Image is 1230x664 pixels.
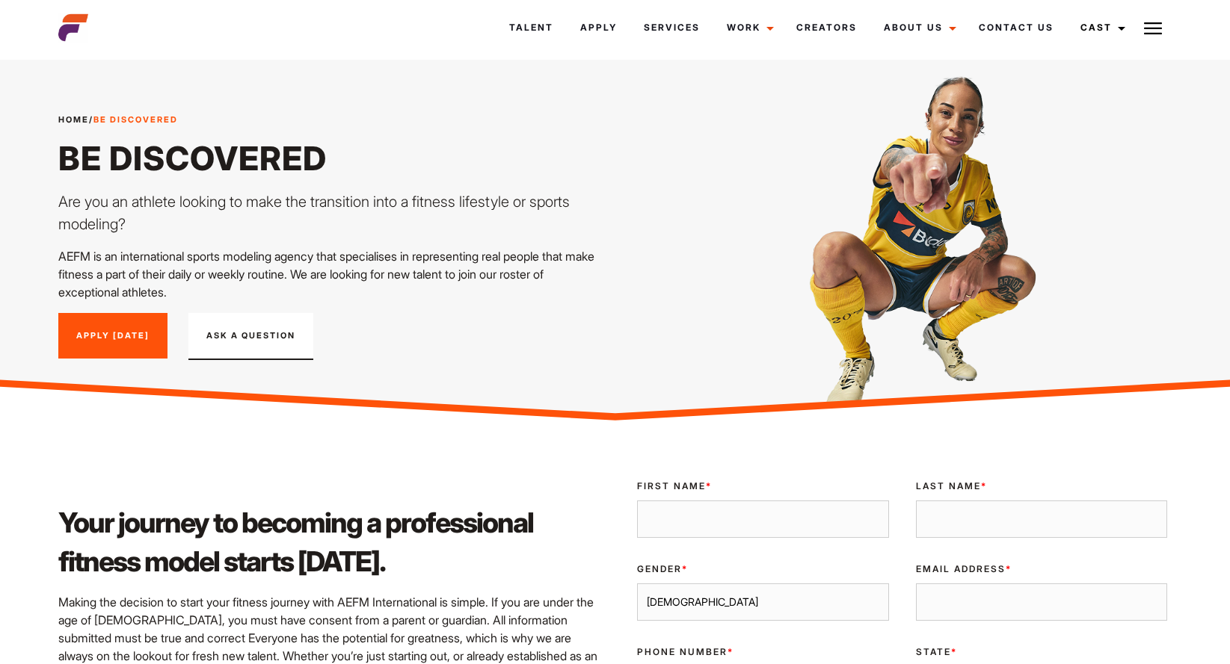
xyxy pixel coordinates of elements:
label: Email Address [916,562,1167,576]
a: Cast [1067,7,1134,48]
span: / [58,114,178,126]
label: Last Name [916,480,1167,493]
label: State [916,645,1167,659]
img: Burger icon [1144,19,1162,37]
a: Talent [496,7,567,48]
a: Apply [DATE] [58,313,167,359]
label: Phone Number [637,645,888,659]
a: Creators [783,7,870,48]
strong: Be Discovered [93,114,178,125]
label: First Name [637,480,888,493]
h2: Your journey to becoming a professional fitness model starts [DATE]. [58,503,606,581]
button: Ask A Question [188,313,313,361]
img: cropped-aefm-brand-fav-22-square.png [58,13,88,43]
a: Contact Us [965,7,1067,48]
a: Services [630,7,713,48]
h1: Be Discovered [58,138,606,179]
a: Work [713,7,783,48]
a: Home [58,114,89,125]
label: Gender [637,562,888,576]
a: About Us [870,7,965,48]
p: Are you an athlete looking to make the transition into a fitness lifestyle or sports modeling? [58,190,606,235]
a: Apply [567,7,630,48]
p: AEFM is an international sports modeling agency that specialises in representing real people that... [58,247,606,301]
